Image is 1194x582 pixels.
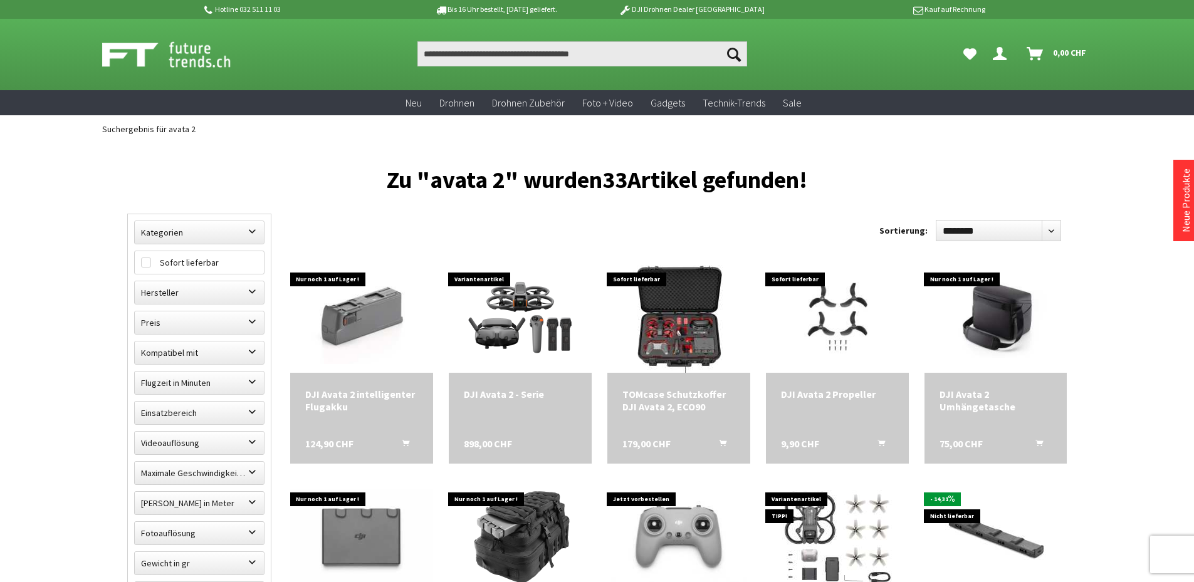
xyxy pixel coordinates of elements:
[582,96,633,109] span: Foto + Video
[406,96,422,109] span: Neu
[305,388,418,413] a: DJI Avata 2 intelligenter Flugakku 124,90 CHF In den Warenkorb
[924,269,1067,365] img: DJI Avata 2 Umhängetasche
[135,432,264,454] label: Videoauflösung
[783,96,802,109] span: Sale
[988,41,1017,66] a: Dein Konto
[622,388,735,413] a: TOMcase Schutzkoffer DJI Avata 2, ECO90 179,00 CHF In den Warenkorb
[135,311,264,334] label: Preis
[483,90,573,116] a: Drohnen Zubehör
[622,260,735,373] img: TOMcase Schutzkoffer DJI Avata 2, ECO90
[862,437,893,454] button: In den Warenkorb
[602,165,627,194] span: 33
[135,402,264,424] label: Einsatzbereich
[135,281,264,304] label: Hersteller
[305,388,418,413] div: DJI Avata 2 intelligenter Flugakku
[439,96,474,109] span: Drohnen
[398,2,594,17] p: Bis 16 Uhr bestellt, [DATE] geliefert.
[305,437,353,450] span: 124,90 CHF
[464,260,577,373] img: DJI Avata 2 - Serie
[1053,43,1086,63] span: 0,00 CHF
[135,552,264,574] label: Gewicht in gr
[127,171,1067,189] h1: Zu "avata 2" wurden Artikel gefunden!
[102,39,258,70] img: Shop Futuretrends - zur Startseite wechseln
[642,90,694,116] a: Gadgets
[940,437,983,450] span: 75,00 CHF
[492,96,565,109] span: Drohnen Zubehör
[102,123,196,135] span: Suchergebnis für avata 2
[879,221,928,241] label: Sortierung:
[940,388,1052,413] div: DJI Avata 2 Umhängetasche
[387,437,417,454] button: In den Warenkorb
[721,41,747,66] button: Suchen
[790,2,985,17] p: Kauf auf Rechnung
[940,388,1052,413] a: DJI Avata 2 Umhängetasche 75,00 CHF In den Warenkorb
[290,269,433,365] img: DJI Avata 2 intelligenter Flugakku
[573,90,642,116] a: Foto + Video
[622,437,671,450] span: 179,00 CHF
[464,388,577,400] div: DJI Avata 2 - Serie
[781,437,819,450] span: 9,90 CHF
[704,437,734,454] button: In den Warenkorb
[774,90,810,116] a: Sale
[694,90,774,116] a: Technik-Trends
[957,41,983,66] a: Meine Favoriten
[417,41,747,66] input: Produkt, Marke, Kategorie, EAN, Artikelnummer…
[703,96,765,109] span: Technik-Trends
[766,269,909,365] img: DJI Avata 2 Propeller
[135,341,264,364] label: Kompatibel mit
[397,90,431,116] a: Neu
[781,388,894,400] a: DJI Avata 2 Propeller 9,90 CHF In den Warenkorb
[135,492,264,514] label: Maximale Flughöhe in Meter
[622,388,735,413] div: TOMcase Schutzkoffer DJI Avata 2, ECO90
[1180,169,1192,232] a: Neue Produkte
[781,388,894,400] div: DJI Avata 2 Propeller
[651,96,685,109] span: Gadgets
[1022,41,1092,66] a: Warenkorb
[594,2,789,17] p: DJI Drohnen Dealer [GEOGRAPHIC_DATA]
[135,251,264,274] label: Sofort lieferbar
[135,372,264,394] label: Flugzeit in Minuten
[135,221,264,244] label: Kategorien
[135,462,264,484] label: Maximale Geschwindigkeit in km/h
[202,2,398,17] p: Hotline 032 511 11 03
[464,388,577,400] a: DJI Avata 2 - Serie 898,00 CHF
[464,437,512,450] span: 898,00 CHF
[1020,437,1050,454] button: In den Warenkorb
[431,90,483,116] a: Drohnen
[135,522,264,544] label: Fotoauflösung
